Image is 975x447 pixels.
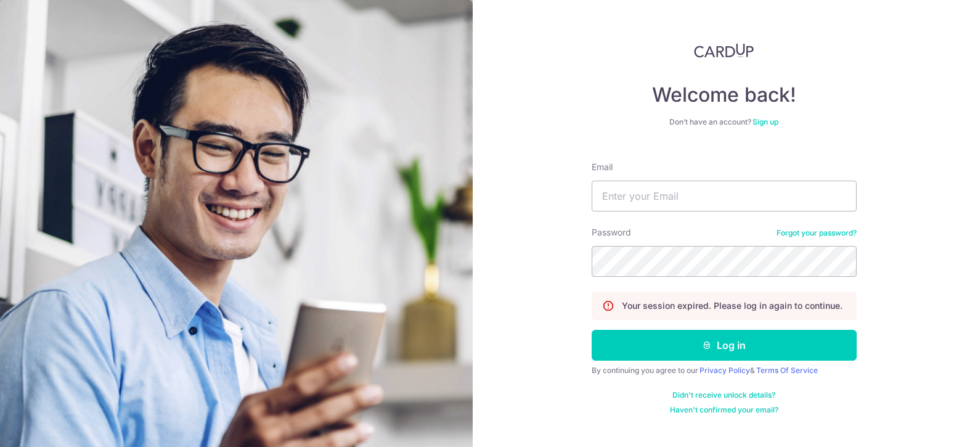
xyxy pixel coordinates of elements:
h4: Welcome back! [592,83,857,107]
a: Terms Of Service [756,366,818,375]
a: Didn't receive unlock details? [672,390,775,400]
a: Privacy Policy [700,366,750,375]
p: Your session expired. Please log in again to continue. [622,300,842,312]
a: Haven't confirmed your email? [670,405,778,415]
label: Password [592,226,631,239]
input: Enter your Email [592,181,857,211]
img: CardUp Logo [694,43,754,58]
div: By continuing you agree to our & [592,366,857,375]
a: Sign up [753,117,778,126]
label: Email [592,161,613,173]
div: Don’t have an account? [592,117,857,127]
a: Forgot your password? [777,228,857,238]
button: Log in [592,330,857,361]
